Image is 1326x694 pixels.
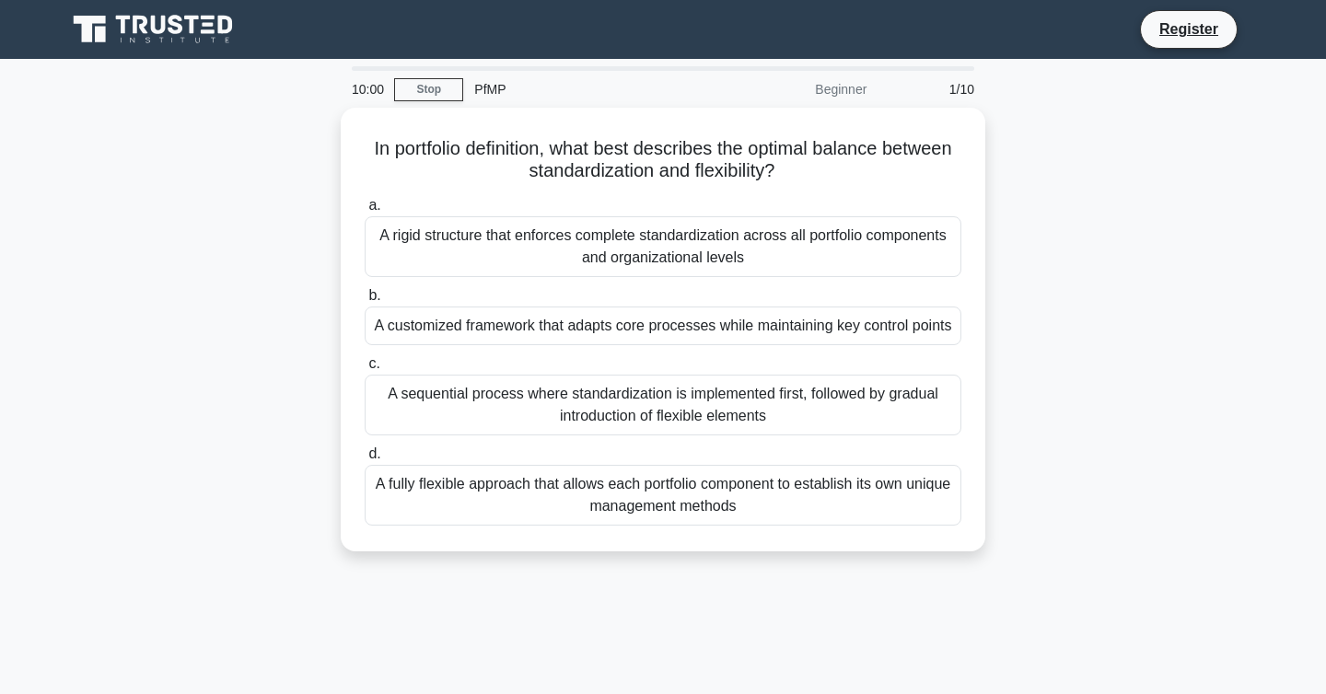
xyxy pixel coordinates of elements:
[394,78,463,101] a: Stop
[878,71,985,108] div: 1/10
[341,71,394,108] div: 10:00
[365,465,961,526] div: A fully flexible approach that allows each portfolio component to establish its own unique manage...
[365,307,961,345] div: A customized framework that adapts core processes while maintaining key control points
[716,71,878,108] div: Beginner
[463,71,716,108] div: PfMP
[363,137,963,183] h5: In portfolio definition, what best describes the optimal balance between standardization and flex...
[1148,17,1229,40] a: Register
[368,445,380,461] span: d.
[368,197,380,213] span: a.
[365,375,961,435] div: A sequential process where standardization is implemented first, followed by gradual introduction...
[368,287,380,303] span: b.
[368,355,379,371] span: c.
[365,216,961,277] div: A rigid structure that enforces complete standardization across all portfolio components and orga...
